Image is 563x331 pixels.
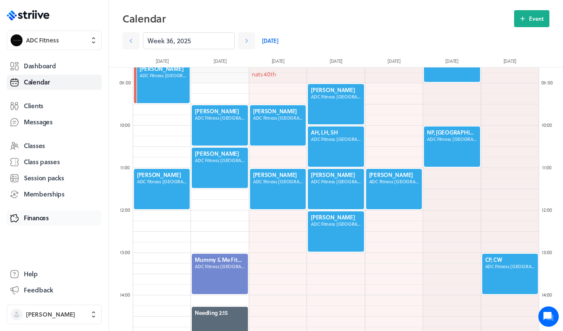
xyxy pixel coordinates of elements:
[546,164,552,171] span: :00
[124,291,130,298] span: :00
[13,41,157,55] h1: Hi [PERSON_NAME]
[26,310,75,319] span: [PERSON_NAME]
[24,286,53,295] span: Feedback
[7,266,102,282] a: Help
[24,101,43,110] span: Clients
[24,157,60,166] span: Class passes
[124,206,130,213] span: :00
[117,164,134,171] div: 11
[24,269,38,278] span: Help
[133,58,191,67] div: [DATE]
[538,207,555,213] div: 12
[24,174,64,182] span: Session packs
[26,36,59,45] span: ADC Fitness
[538,249,555,255] div: 13
[117,122,134,128] div: 10
[11,132,159,142] p: Find an answer quickly
[13,99,157,116] button: New conversation
[13,56,157,84] h2: We're here to help. Ask us anything!
[7,75,102,90] a: Calendar
[124,249,130,256] span: :00
[529,15,544,22] span: Event
[24,62,56,70] span: Dashboard
[538,306,559,327] iframe: gist-messenger-bubble-iframe
[249,67,307,81] div: nats 40th
[538,292,555,298] div: 14
[538,164,555,171] div: 11
[546,291,552,298] span: :00
[7,115,102,130] a: Messages
[423,58,481,67] div: [DATE]
[122,10,514,27] h2: Calendar
[24,78,50,87] span: Calendar
[24,118,53,126] span: Messages
[546,121,552,129] span: :00
[546,79,552,86] span: :00
[7,187,102,202] a: Memberships
[7,305,102,324] button: [PERSON_NAME]
[125,79,131,86] span: :00
[7,98,102,114] a: Clients
[7,171,102,186] a: Session packs
[7,59,102,74] a: Dashboard
[7,154,102,170] a: Class passes
[25,146,152,163] input: Search articles
[24,141,45,150] span: Classes
[538,122,555,128] div: 10
[249,58,307,67] div: [DATE]
[365,58,423,67] div: [DATE]
[191,58,249,67] div: [DATE]
[307,58,365,67] div: [DATE]
[481,58,539,67] div: [DATE]
[55,104,102,111] span: New conversation
[117,249,134,255] div: 13
[11,34,23,46] img: ADC Fitness
[143,32,235,49] input: YYYY-M-D
[514,10,549,27] button: Event
[117,79,134,86] div: 09
[7,283,102,298] button: Feedback
[546,206,552,213] span: :00
[24,213,49,222] span: Finances
[7,210,102,226] a: Finances
[538,79,555,86] div: 09
[262,32,279,49] a: [DATE]
[124,164,130,171] span: :00
[24,190,65,199] span: Memberships
[546,249,552,256] span: :00
[7,31,102,50] button: ADC FitnessADC Fitness
[117,292,134,298] div: 14
[117,207,134,213] div: 12
[7,138,102,154] a: Classes
[124,121,130,129] span: :00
